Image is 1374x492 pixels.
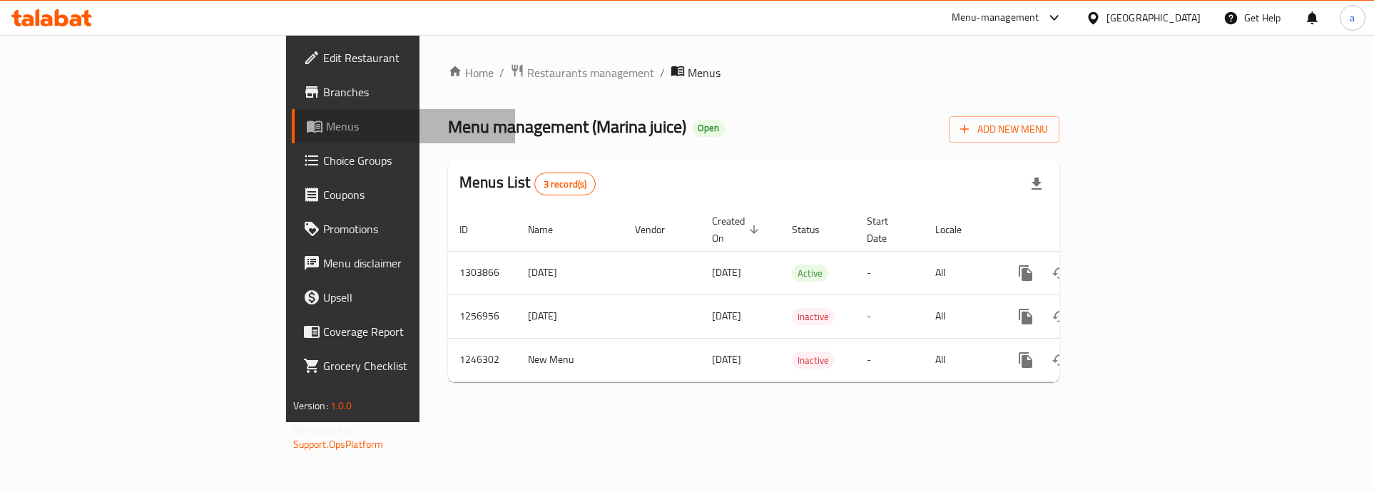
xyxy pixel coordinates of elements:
[949,116,1059,143] button: Add New Menu
[323,186,504,203] span: Coupons
[516,338,624,381] td: New Menu
[292,143,516,178] a: Choice Groups
[792,265,828,282] span: Active
[712,263,741,282] span: [DATE]
[712,350,741,369] span: [DATE]
[712,307,741,325] span: [DATE]
[792,309,835,325] span: Inactive
[952,9,1039,26] div: Menu-management
[323,220,504,237] span: Promotions
[527,64,654,81] span: Restaurants management
[935,221,980,238] span: Locale
[292,212,516,246] a: Promotions
[293,396,328,415] span: Version:
[292,109,516,143] a: Menus
[448,208,1157,382] table: enhanced table
[688,64,721,81] span: Menus
[534,173,596,195] div: Total records count
[292,349,516,383] a: Grocery Checklist
[292,246,516,280] a: Menu disclaimer
[516,251,624,294] td: [DATE]
[692,122,725,134] span: Open
[1043,299,1077,334] button: Change Status
[323,323,504,340] span: Coverage Report
[459,221,487,238] span: ID
[293,421,359,439] span: Get support on:
[1009,299,1043,334] button: more
[323,255,504,272] span: Menu disclaimer
[292,41,516,75] a: Edit Restaurant
[855,294,924,338] td: -
[323,152,504,169] span: Choice Groups
[855,251,924,294] td: -
[867,212,907,247] span: Start Date
[660,64,665,81] li: /
[448,63,1059,82] nav: breadcrumb
[330,396,352,415] span: 1.0.0
[292,314,516,349] a: Coverage Report
[1009,256,1043,290] button: more
[792,308,835,325] div: Inactive
[510,63,654,82] a: Restaurants management
[924,338,997,381] td: All
[924,294,997,338] td: All
[997,208,1157,252] th: Actions
[535,178,596,191] span: 3 record(s)
[459,172,596,195] h2: Menus List
[855,338,924,381] td: -
[323,289,504,306] span: Upsell
[516,294,624,338] td: [DATE]
[635,221,683,238] span: Vendor
[1106,10,1201,26] div: [GEOGRAPHIC_DATA]
[1350,10,1355,26] span: a
[323,49,504,66] span: Edit Restaurant
[323,357,504,374] span: Grocery Checklist
[1019,167,1054,201] div: Export file
[692,120,725,137] div: Open
[528,221,571,238] span: Name
[712,212,763,247] span: Created On
[792,352,835,369] span: Inactive
[960,121,1048,138] span: Add New Menu
[792,221,838,238] span: Status
[292,280,516,314] a: Upsell
[924,251,997,294] td: All
[292,75,516,109] a: Branches
[293,435,384,453] a: Support.OpsPlatform
[448,111,686,143] span: Menu management ( Marina juice )
[1043,343,1077,377] button: Change Status
[326,118,504,135] span: Menus
[1043,256,1077,290] button: Change Status
[292,178,516,212] a: Coupons
[323,83,504,101] span: Branches
[1009,343,1043,377] button: more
